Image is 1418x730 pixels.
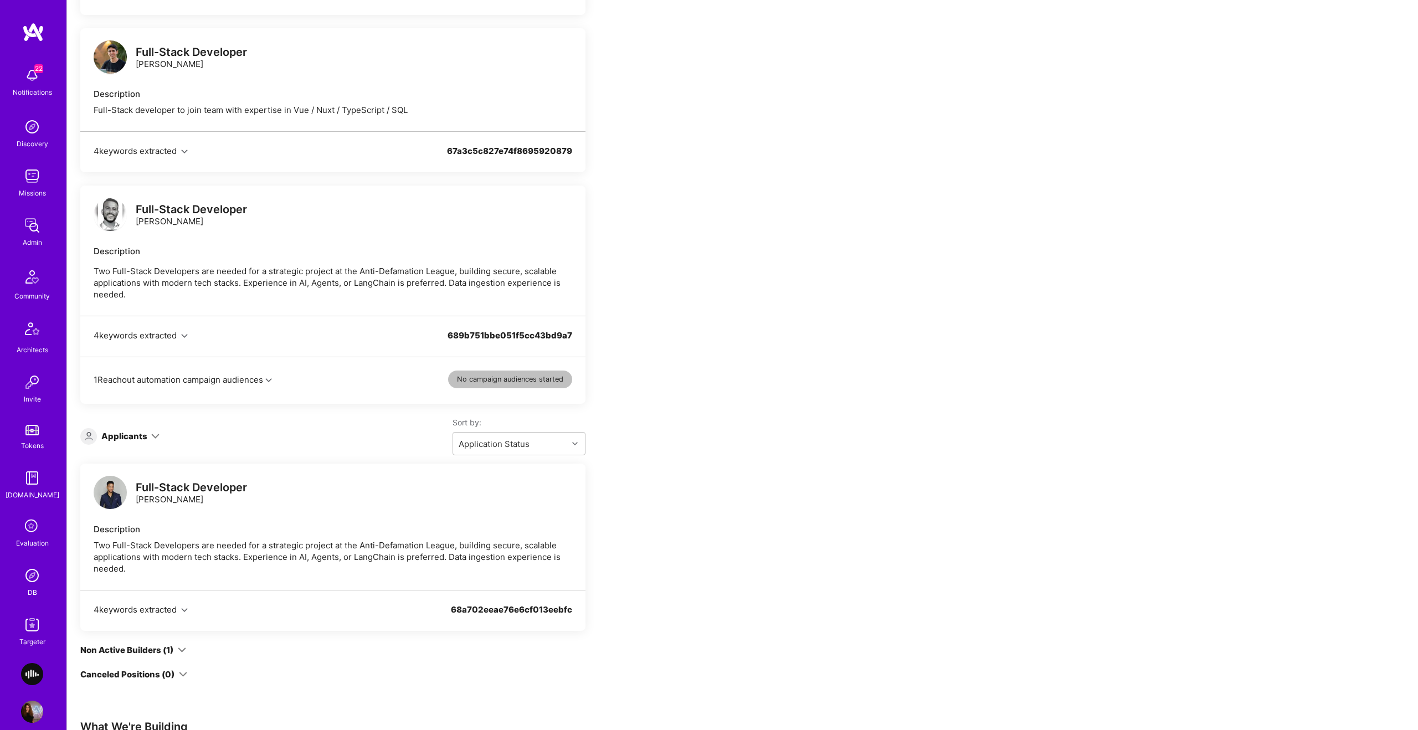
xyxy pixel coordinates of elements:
[21,564,43,587] img: Admin Search
[451,604,572,629] div: 68a702eeae76e6cf013eebfc
[94,145,188,157] button: 4keywords extracted
[448,330,572,354] div: 689b751bbe051f5cc43bd9a7
[21,165,43,187] img: teamwork
[94,245,572,257] div: Description
[94,88,572,100] div: Description
[21,701,43,723] img: User Avatar
[17,138,48,150] div: Discovery
[151,432,160,440] i: icon ArrowDown
[85,432,93,440] i: icon Applicant
[19,187,46,199] div: Missions
[21,614,43,636] img: Skill Targeter
[94,374,272,385] button: 1Reachout automation campaign audiences
[19,317,45,344] img: Architects
[447,145,572,170] div: 67a3c5c827e74f8695920879
[14,290,50,302] div: Community
[94,104,572,116] div: Full-Stack developer to join team with expertise in Vue / Nuxt / TypeScript / SQL
[181,333,188,340] i: icon Chevron
[181,607,188,614] i: icon Chevron
[181,148,188,155] i: icon Chevron
[265,377,272,383] i: icon Chevron
[19,264,45,290] img: Community
[94,476,127,509] img: logo
[21,64,43,86] img: bell
[24,393,41,405] div: Invite
[94,476,127,512] a: logo
[6,489,59,501] div: [DOMAIN_NAME]
[13,86,52,98] div: Notifications
[453,417,585,428] label: Sort by:
[94,198,127,231] img: logo
[94,523,572,535] div: Description
[22,22,44,42] img: logo
[80,669,174,680] div: Canceled Positions (0)
[448,371,572,388] div: No campaign audiences started
[94,40,127,76] a: logo
[136,204,247,215] div: Full-Stack Developer
[136,482,247,493] div: Full-Stack Developer
[34,64,43,73] span: 22
[21,214,43,237] img: admin teamwork
[94,604,188,615] button: 4keywords extracted
[18,663,46,685] a: AI Trader: AI Trading Platform
[23,237,42,248] div: Admin
[101,430,147,442] div: Applicants
[16,537,49,549] div: Evaluation
[136,47,247,58] div: Full-Stack Developer
[21,116,43,138] img: discovery
[94,330,188,341] button: 4keywords extracted
[17,344,48,356] div: Architects
[18,701,46,723] a: User Avatar
[94,40,127,74] img: logo
[21,663,43,685] img: AI Trader: AI Trading Platform
[136,482,247,505] div: [PERSON_NAME]
[21,371,43,393] img: Invite
[19,636,45,647] div: Targeter
[21,440,44,451] div: Tokens
[178,646,186,654] i: icon ArrowDown
[94,265,572,300] p: Two Full-Stack Developers are needed for a strategic project at the Anti-Defamation League, build...
[572,441,578,446] i: icon Chevron
[179,670,187,678] i: icon ArrowDown
[80,644,173,656] div: Non Active Builders (1)
[94,539,572,574] div: Two Full-Stack Developers are needed for a strategic project at the Anti-Defamation League, build...
[459,438,530,450] div: Application Status
[136,204,247,227] div: [PERSON_NAME]
[25,425,39,435] img: tokens
[22,516,43,537] i: icon SelectionTeam
[21,467,43,489] img: guide book
[28,587,37,598] div: DB
[136,47,247,70] div: [PERSON_NAME]
[94,198,127,234] a: logo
